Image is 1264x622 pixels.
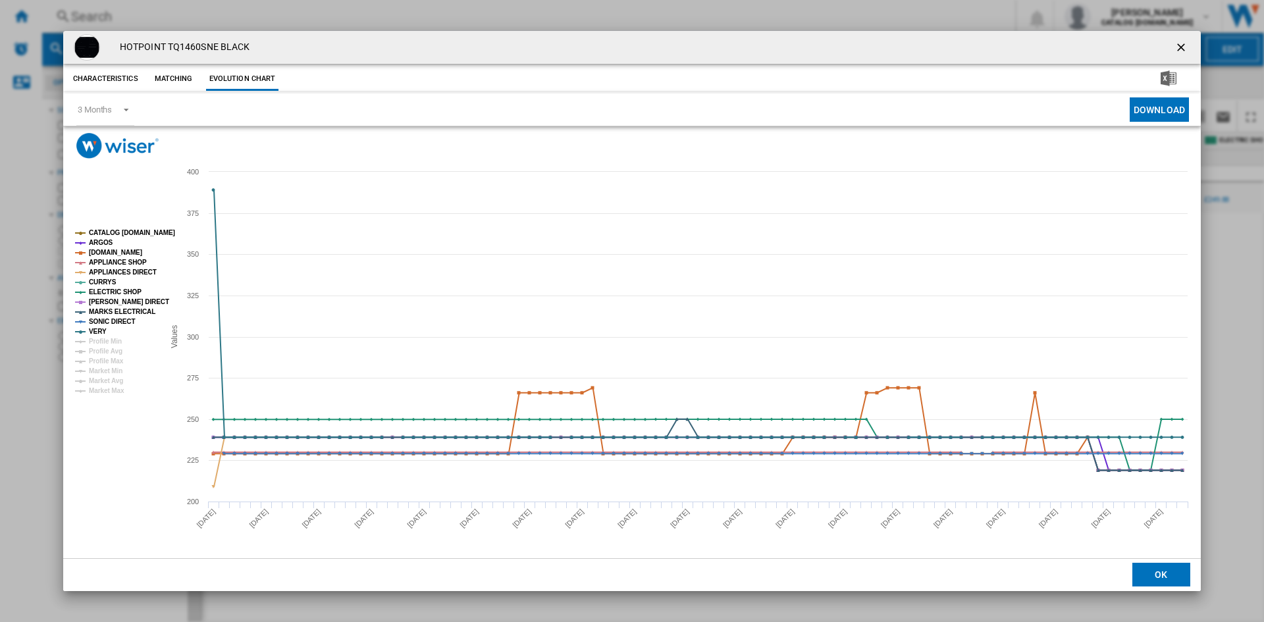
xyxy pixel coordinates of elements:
[89,249,142,256] tspan: [DOMAIN_NAME]
[880,507,901,529] tspan: [DATE]
[1090,507,1112,529] tspan: [DATE]
[1038,507,1059,529] tspan: [DATE]
[932,507,954,529] tspan: [DATE]
[89,298,169,305] tspan: [PERSON_NAME] DIRECT
[89,278,117,286] tspan: CURRYS
[722,507,743,529] tspan: [DATE]
[89,308,155,315] tspan: MARKS ELECTRICAL
[89,229,175,236] tspan: CATALOG [DOMAIN_NAME]
[70,67,142,91] button: Characteristics
[89,239,113,246] tspan: ARGOS
[300,507,322,529] tspan: [DATE]
[187,415,199,423] tspan: 250
[187,168,199,176] tspan: 400
[187,250,199,258] tspan: 350
[89,288,142,296] tspan: ELECTRIC SHOP
[353,507,375,529] tspan: [DATE]
[564,507,585,529] tspan: [DATE]
[187,498,199,505] tspan: 200
[76,133,159,159] img: logo_wiser_300x94.png
[669,507,691,529] tspan: [DATE]
[1132,563,1190,586] button: OK
[89,338,122,345] tspan: Profile Min
[195,507,217,529] tspan: [DATE]
[511,507,533,529] tspan: [DATE]
[187,333,199,341] tspan: 300
[89,259,147,266] tspan: APPLIANCE SHOP
[89,348,122,355] tspan: Profile Avg
[616,507,638,529] tspan: [DATE]
[78,105,112,115] div: 3 Months
[170,325,179,348] tspan: Values
[89,387,124,394] tspan: Market Max
[89,357,124,365] tspan: Profile Max
[187,374,199,382] tspan: 275
[458,507,480,529] tspan: [DATE]
[113,41,250,54] h4: HOTPOINT TQ1460SNE BLACK
[827,507,849,529] tspan: [DATE]
[187,456,199,464] tspan: 225
[145,67,203,91] button: Matching
[89,318,135,325] tspan: SONIC DIRECT
[406,507,427,529] tspan: [DATE]
[206,67,279,91] button: Evolution chart
[985,507,1007,529] tspan: [DATE]
[89,377,123,384] tspan: Market Avg
[774,507,796,529] tspan: [DATE]
[187,209,199,217] tspan: 375
[1140,67,1198,91] button: Download in Excel
[1169,34,1196,61] button: getI18NText('BUTTONS.CLOSE_DIALOG')
[1130,97,1189,122] button: Download
[89,367,122,375] tspan: Market Min
[1174,41,1190,57] ng-md-icon: getI18NText('BUTTONS.CLOSE_DIALOG')
[63,31,1201,591] md-dialog: Product popup
[74,34,100,61] img: tq1460sne.jpg
[248,507,269,529] tspan: [DATE]
[187,292,199,299] tspan: 325
[1161,70,1176,86] img: excel-24x24.png
[89,328,107,335] tspan: VERY
[1142,507,1164,529] tspan: [DATE]
[89,269,157,276] tspan: APPLIANCES DIRECT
